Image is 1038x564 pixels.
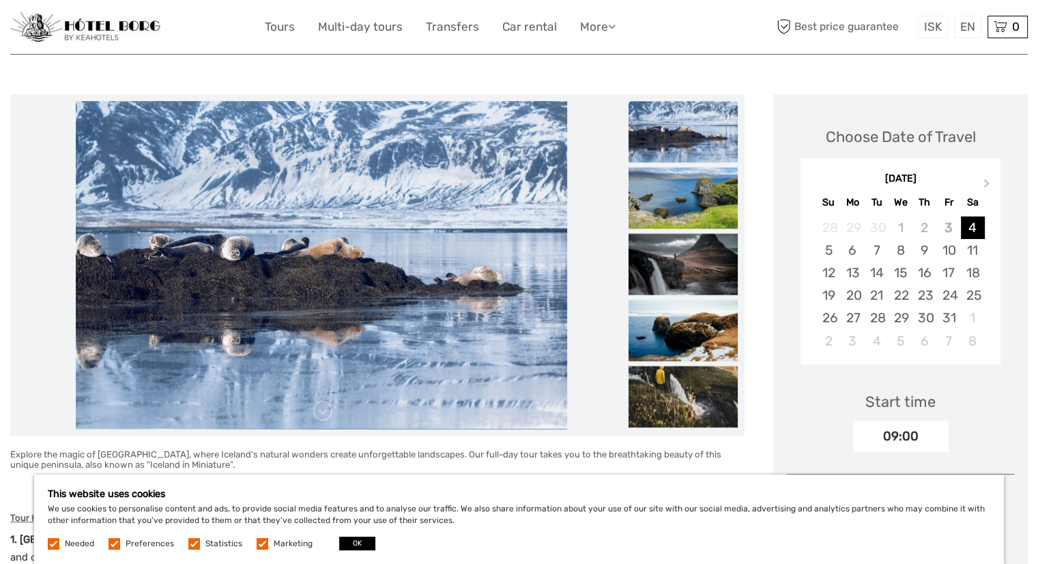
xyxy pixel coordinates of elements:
[889,262,912,284] div: Choose Wednesday, October 15th, 2025
[65,538,94,550] label: Needed
[977,175,999,197] button: Next Month
[826,126,976,147] div: Choose Date of Travel
[76,101,567,429] img: cbc14fd953e14ee899a2a1aff371743a_main_slider.jpg
[954,16,981,38] div: EN
[816,239,840,262] div: Choose Sunday, October 5th, 2025
[961,307,985,329] div: Choose Saturday, November 1st, 2025
[936,262,960,284] div: Choose Friday, October 17th, 2025
[889,239,912,262] div: Choose Wednesday, October 8th, 2025
[961,284,985,307] div: Choose Saturday, October 25th, 2025
[889,284,912,307] div: Choose Wednesday, October 22nd, 2025
[865,239,889,262] div: Choose Tuesday, October 7th, 2025
[10,12,160,42] img: 97-048fac7b-21eb-4351-ac26-83e096b89eb3_logo_small.jpg
[865,193,889,212] div: Tu
[580,17,616,37] a: More
[48,488,990,500] h5: This website uses cookies
[10,449,745,471] h6: Explore the magic of [GEOGRAPHIC_DATA], where Iceland's natural wonders create unforgettable land...
[805,216,996,352] div: month 2025-10
[205,538,242,550] label: Statistics
[841,284,865,307] div: Choose Monday, October 20th, 2025
[157,21,173,38] button: Open LiveChat chat widget
[912,307,936,329] div: Choose Thursday, October 30th, 2025
[34,475,1004,564] div: We use cookies to personalise content and ads, to provide social media features and to analyse ou...
[816,330,840,352] div: Choose Sunday, November 2nd, 2025
[936,193,960,212] div: Fr
[889,330,912,352] div: Choose Wednesday, November 5th, 2025
[924,20,942,33] span: ISK
[853,421,949,452] div: 09:00
[841,330,865,352] div: Choose Monday, November 3rd, 2025
[426,17,479,37] a: Transfers
[841,193,865,212] div: Mo
[1010,20,1022,33] span: 0
[265,17,295,37] a: Tours
[889,193,912,212] div: We
[936,307,960,329] div: Choose Friday, October 31st, 2025
[936,330,960,352] div: Choose Friday, November 7th, 2025
[629,101,738,163] img: cbc14fd953e14ee899a2a1aff371743a_slider_thumbnail.jpg
[961,330,985,352] div: Choose Saturday, November 8th, 2025
[865,307,889,329] div: Choose Tuesday, October 28th, 2025
[629,366,738,427] img: b28017b69bb84dac9914e3a09f3ca48e_slider_thumbnail.jpeg
[629,167,738,229] img: 65e8faae05e74b35a1b9d7b05e6e9689_slider_thumbnail.jpg
[865,330,889,352] div: Choose Tuesday, November 4th, 2025
[936,284,960,307] div: Choose Friday, October 24th, 2025
[865,216,889,239] div: Not available Tuesday, September 30th, 2025
[912,284,936,307] div: Choose Thursday, October 23rd, 2025
[912,239,936,262] div: Choose Thursday, October 9th, 2025
[19,24,154,35] p: We're away right now. Please check back later!
[889,216,912,239] div: Not available Wednesday, October 1st, 2025
[865,391,936,412] div: Start time
[816,216,840,239] div: Not available Sunday, September 28th, 2025
[773,16,914,38] span: Best price guarantee
[865,284,889,307] div: Choose Tuesday, October 21st, 2025
[912,216,936,239] div: Not available Thursday, October 2nd, 2025
[936,216,960,239] div: Not available Friday, October 3rd, 2025
[841,239,865,262] div: Choose Monday, October 6th, 2025
[961,193,985,212] div: Sa
[816,284,840,307] div: Choose Sunday, October 19th, 2025
[801,172,1000,186] div: [DATE]
[629,234,738,295] img: b67374d2b4b84abc9d0d52d8f488bc48_slider_thumbnail.jpeg
[841,216,865,239] div: Not available Monday, September 29th, 2025
[816,262,840,284] div: Choose Sunday, October 12th, 2025
[10,513,76,523] strong: Tour Highlights:
[961,262,985,284] div: Choose Saturday, October 18th, 2025
[889,307,912,329] div: Choose Wednesday, October 29th, 2025
[629,300,738,361] img: f8a65ccce8c649bb9be7031f7edc600a_slider_thumbnail.jpeg
[10,533,126,546] strong: 1. [GEOGRAPHIC_DATA]:
[502,17,557,37] a: Car rental
[961,239,985,262] div: Choose Saturday, October 11th, 2025
[912,262,936,284] div: Choose Thursday, October 16th, 2025
[274,538,313,550] label: Marketing
[841,262,865,284] div: Choose Monday, October 13th, 2025
[912,330,936,352] div: Choose Thursday, November 6th, 2025
[126,538,174,550] label: Preferences
[816,193,840,212] div: Su
[961,216,985,239] div: Choose Saturday, October 4th, 2025
[936,239,960,262] div: Choose Friday, October 10th, 2025
[841,307,865,329] div: Choose Monday, October 27th, 2025
[865,262,889,284] div: Choose Tuesday, October 14th, 2025
[318,17,403,37] a: Multi-day tours
[339,537,375,550] button: OK
[912,193,936,212] div: Th
[816,307,840,329] div: Choose Sunday, October 26th, 2025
